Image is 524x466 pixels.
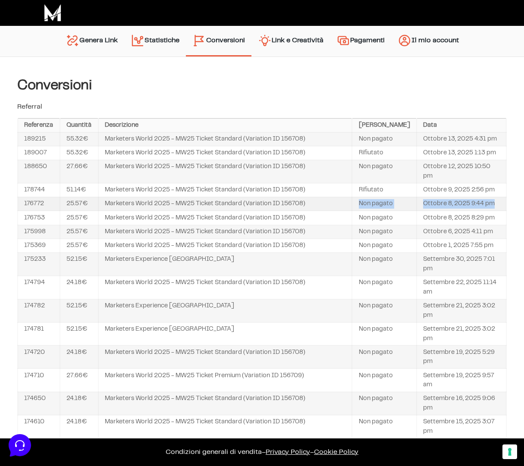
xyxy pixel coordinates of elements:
[60,211,98,225] td: 25.57€
[352,132,417,146] td: Non pagato
[352,119,417,132] th: [PERSON_NAME]
[18,299,60,322] td: 174782
[352,276,417,299] td: Non pagato
[352,345,417,369] td: Non pagato
[18,392,60,415] td: 174650
[7,7,145,21] h2: Ciao da Marketers 👋
[18,160,60,183] td: 188650
[98,276,352,299] td: Marketers World 2025 - MW25 Ticket Standard (Variation ID 156708)
[60,299,98,322] td: 52.15€
[18,369,60,392] td: 174710
[417,369,506,392] td: Settembre 19, 2025 9:57 am
[66,34,79,47] img: generate-link.svg
[14,72,159,90] button: Inizia una conversazione
[398,34,411,47] img: account.svg
[18,197,60,211] td: 176772
[98,239,352,253] td: Marketers World 2025 - MW25 Ticket Standard (Variation ID 156708)
[7,432,33,458] iframe: Customerly Messenger Launcher
[98,119,352,132] th: Descrizione
[391,30,465,52] a: Il mio account
[60,253,98,276] td: 52.15€
[330,30,391,52] a: Pagamenti
[352,225,417,239] td: Non pagato
[417,183,506,197] td: Ottobre 9, 2025 2:56 pm
[417,276,506,299] td: Settembre 22, 2025 11:14 am
[417,132,506,146] td: Ottobre 13, 2025 4:31 pm
[417,415,506,438] td: Settembre 15, 2025 3:07 pm
[18,119,60,132] th: Referenza
[417,392,506,415] td: Settembre 16, 2025 9:06 pm
[18,132,60,146] td: 189215
[18,211,60,225] td: 176753
[60,197,98,211] td: 25.57€
[98,225,352,239] td: Marketers World 2025 - MW25 Ticket Standard (Variation ID 156708)
[98,183,352,197] td: Marketers World 2025 - MW25 Ticket Standard (Variation ID 156708)
[258,34,272,47] img: creativity.svg
[417,211,506,225] td: Ottobre 8, 2025 8:29 pm
[186,30,251,51] a: Conversioni
[417,322,506,346] td: Settembre 21, 2025 3:02 pm
[60,225,98,239] td: 25.57€
[60,183,98,197] td: 51.14€
[98,197,352,211] td: Marketers World 2025 - MW25 Ticket Standard (Variation ID 156708)
[17,102,507,112] p: Referral
[19,125,141,134] input: Cerca un articolo...
[314,449,358,455] span: Cookie Policy
[417,160,506,183] td: Ottobre 12, 2025 10:50 pm
[98,415,352,438] td: Marketers World 2025 - MW25 Ticket Standard (Variation ID 156708)
[113,277,166,297] button: Aiuto
[98,345,352,369] td: Marketers World 2025 - MW25 Ticket Standard (Variation ID 156708)
[124,30,186,52] a: Statistiche
[60,415,98,438] td: 24.18€
[18,146,60,160] td: 189007
[56,78,127,84] span: Inizia una conversazione
[60,392,98,415] td: 24.18€
[18,225,60,239] td: 175998
[352,160,417,183] td: Non pagato
[14,34,73,41] span: Le tue conversazioni
[352,197,417,211] td: Non pagato
[41,48,59,66] img: dark
[98,322,352,346] td: Marketers Experience [GEOGRAPHIC_DATA]
[9,447,515,457] p: – –
[352,211,417,225] td: Non pagato
[60,345,98,369] td: 24.18€
[266,449,310,455] a: Privacy Policy
[26,289,41,297] p: Home
[75,289,98,297] p: Messaggi
[60,277,113,297] button: Messaggi
[417,225,506,239] td: Ottobre 6, 2025 4:11 pm
[352,299,417,322] td: Non pagato
[98,299,352,322] td: Marketers Experience [GEOGRAPHIC_DATA]
[18,239,60,253] td: 175369
[352,392,417,415] td: Non pagato
[417,119,506,132] th: Data
[18,415,60,438] td: 174610
[417,253,506,276] td: Settembre 30, 2025 7:01 pm
[60,146,98,160] td: 55.32€
[98,160,352,183] td: Marketers World 2025 - MW25 Ticket Standard (Variation ID 156708)
[18,345,60,369] td: 174720
[98,146,352,160] td: Marketers World 2025 - MW25 Ticket Standard (Variation ID 156708)
[59,30,124,52] a: Genera Link
[60,160,98,183] td: 27.66€
[7,277,60,297] button: Home
[28,48,45,66] img: dark
[60,369,98,392] td: 27.66€
[59,26,465,56] nav: Menu principale
[352,253,417,276] td: Non pagato
[131,34,144,47] img: stats.svg
[60,132,98,146] td: 55.32€
[18,276,60,299] td: 174794
[14,48,31,66] img: dark
[18,322,60,346] td: 174781
[98,132,352,146] td: Marketers World 2025 - MW25 Ticket Standard (Variation ID 156708)
[18,253,60,276] td: 175233
[417,197,506,211] td: Ottobre 8, 2025 9:44 pm
[166,449,262,455] a: Condizioni generali di vendita
[417,239,506,253] td: Ottobre 1, 2025 7:55 pm
[60,276,98,299] td: 24.18€
[417,146,506,160] td: Ottobre 13, 2025 1:13 pm
[352,322,417,346] td: Non pagato
[352,146,417,160] td: Rifiutato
